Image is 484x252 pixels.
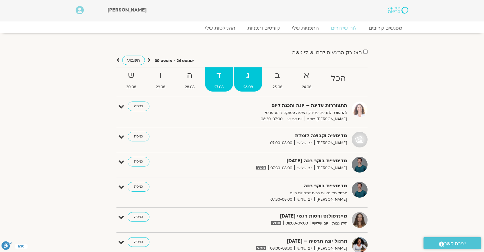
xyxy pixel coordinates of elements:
[117,67,146,92] a: ש30.08
[314,165,347,171] span: [PERSON_NAME]
[199,237,347,245] strong: תרגול יוגה תרפיה – [DATE]
[234,69,262,82] strong: ג
[263,69,291,82] strong: ב
[205,84,233,90] span: 27.08
[128,182,149,192] a: כניסה
[271,221,281,225] img: vodicon
[268,140,294,146] span: 07:00-08:00
[330,220,347,227] span: הילן נבות
[283,220,310,227] span: 08:00-09:00
[310,220,330,227] span: יום שלישי
[199,110,347,116] p: להתעורר לתנועה עדינה, נשימה עמוקה ורוגע פנימי
[444,240,466,248] span: יצירת קשר
[268,165,294,171] span: 07:30-08:00
[268,245,294,252] span: 08:00-08:30
[294,245,314,252] span: יום שלישי
[263,67,291,92] a: ב25.08
[294,196,314,203] span: יום שלישי
[199,157,347,165] strong: מדיטציית בוקר רכה [DATE]
[128,132,149,141] a: כניסה
[263,84,291,90] span: 25.08
[325,25,363,31] a: לוח שידורים
[176,67,204,92] a: ה28.08
[205,69,233,82] strong: ד
[205,67,233,92] a: ד27.08
[314,196,347,203] span: [PERSON_NAME]
[155,58,194,64] p: אוגוסט 24 - אוגוסט 30
[128,212,149,222] a: כניסה
[259,116,285,122] span: 06:30-07:00
[305,116,347,122] span: [PERSON_NAME] רוחם
[314,245,347,252] span: [PERSON_NAME]
[147,69,175,82] strong: ו
[128,237,149,247] a: כניסה
[293,67,320,92] a: א24.08
[127,57,140,63] span: השבוע
[294,165,314,171] span: יום שלישי
[199,212,347,220] strong: מיינדפולנס וויסות רגשי [DATE]
[322,67,355,92] a: הכל
[122,56,145,65] a: השבוע
[292,50,362,55] label: הצג רק הרצאות להם יש לי גישה
[268,196,294,203] span: 07:30-08:00
[256,166,266,170] img: vodicon
[107,7,147,13] span: [PERSON_NAME]
[199,25,241,31] a: ההקלטות שלי
[199,190,347,196] p: תרגול מדיטציות רכות לתחילת היום
[234,84,262,90] span: 26.08
[286,25,325,31] a: התכניות שלי
[199,182,347,190] strong: מדיטציית בוקר רכה
[322,72,355,86] strong: הכל
[176,84,204,90] span: 28.08
[117,69,146,82] strong: ש
[199,132,347,140] strong: מדיטציה וקבוצה לומדת
[176,69,204,82] strong: ה
[241,25,286,31] a: קורסים ותכניות
[128,157,149,166] a: כניסה
[423,237,481,249] a: יצירת קשר
[285,116,305,122] span: יום שלישי
[314,140,347,146] span: [PERSON_NAME]
[147,67,175,92] a: ו29.08
[199,102,347,110] strong: התעוררות עדינה – יוגה והכנה ליום
[293,84,320,90] span: 24.08
[147,84,175,90] span: 29.08
[234,67,262,92] a: ג26.08
[294,140,314,146] span: יום שלישי
[256,246,266,250] img: vodicon
[363,25,408,31] a: מפגשים קרובים
[128,102,149,111] a: כניסה
[293,69,320,82] strong: א
[76,25,408,31] nav: Menu
[117,84,146,90] span: 30.08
